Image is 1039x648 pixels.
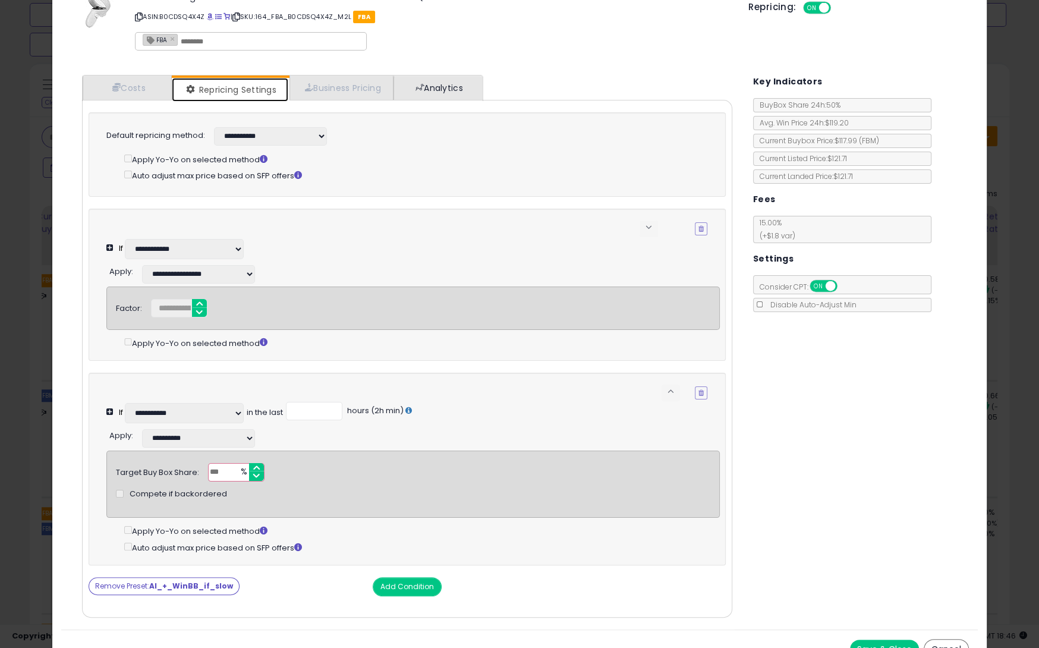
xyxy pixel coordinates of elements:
span: $117.99 [835,136,879,146]
a: Repricing Settings [172,78,288,102]
span: % [234,464,253,482]
p: ASIN: B0CDSQ4X4Z | SKU: 164_FBA_B0CDSQ4X4Z_M2L [135,7,731,26]
span: ON [805,3,820,13]
span: (+$1.8 var) [754,231,795,241]
div: Auto adjust max price based on SFP offers [124,168,707,181]
h5: Key Indicators [753,74,823,89]
span: Disable Auto-Adjust Min [764,300,857,310]
span: Current Landed Price: $121.71 [754,171,853,181]
a: Analytics [393,76,481,100]
span: ON [811,281,826,291]
span: Compete if backordered [130,489,227,500]
div: in the last [247,407,283,419]
div: Apply Yo-Yo on selected method [124,336,719,349]
span: keyboard_arrow_down [643,222,654,233]
span: FBA [143,34,167,45]
h5: Settings [753,251,794,266]
a: All offer listings [215,12,222,21]
label: Default repricing method: [106,130,205,141]
span: Current Listed Price: $121.71 [754,153,847,163]
span: OFF [835,281,854,291]
span: OFF [829,3,848,13]
a: Costs [83,76,172,100]
i: Remove Condition [698,389,704,397]
h5: Repricing: [748,2,796,12]
span: hours (2h min) [345,405,404,416]
div: Factor: [116,299,142,314]
span: keyboard_arrow_up [665,386,676,397]
span: ( FBM ) [859,136,879,146]
a: Your listing only [223,12,230,21]
h5: Fees [753,192,776,207]
div: Apply Yo-Yo on selected method [124,152,707,165]
div: Apply Yo-Yo on selected method [124,524,719,537]
span: Consider CPT: [754,282,853,292]
a: BuyBox page [206,12,213,21]
div: : [109,262,133,278]
button: Remove Preset: [89,577,240,595]
span: BuyBox Share 24h: 50% [754,100,840,110]
strong: AI_+_WinBB_if_slow [149,581,233,591]
span: Apply [109,430,131,441]
div: : [109,426,133,442]
div: Auto adjust max price based on SFP offers [124,540,719,553]
span: 15.00 % [754,218,795,241]
span: Avg. Win Price 24h: $119.20 [754,118,849,128]
i: Remove Condition [698,225,704,232]
span: Current Buybox Price: [754,136,879,146]
span: FBA [353,11,375,23]
div: Target Buy Box Share: [116,463,199,479]
span: Apply [109,266,131,277]
a: × [170,33,177,44]
a: Business Pricing [289,76,393,100]
button: Add Condition [373,577,442,596]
